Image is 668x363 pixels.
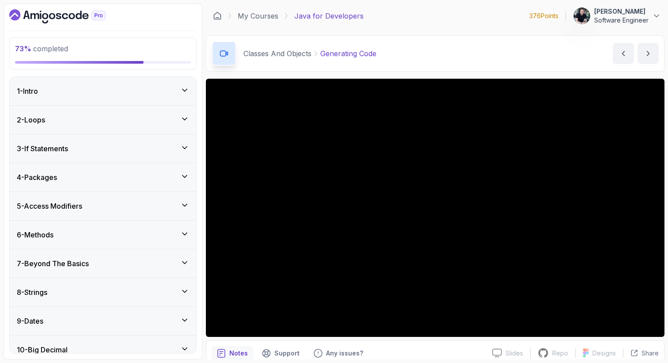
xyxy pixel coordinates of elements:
button: 7-Beyond The Basics [10,249,196,278]
iframe: 16 - Generating Code [206,79,664,337]
h3: 2 - Loops [17,115,45,125]
button: 6-Methods [10,221,196,249]
p: 376 Points [529,11,558,20]
button: 8-Strings [10,278,196,306]
h3: 4 - Packages [17,172,57,183]
p: [PERSON_NAME] [594,7,649,16]
h3: 3 - If Statements [17,143,68,154]
button: 9-Dates [10,307,196,335]
p: Generating Code [320,48,376,59]
p: Slides [505,349,523,358]
h3: 8 - Strings [17,287,47,298]
button: 3-If Statements [10,134,196,163]
a: My Courses [238,11,278,21]
img: user profile image [573,8,590,24]
button: previous content [613,43,634,64]
p: Java for Developers [294,11,364,21]
button: Feedback button [308,346,368,360]
button: 2-Loops [10,106,196,134]
a: Dashboard [9,9,126,23]
span: completed [15,44,68,53]
a: Dashboard [213,11,222,20]
h3: 6 - Methods [17,229,53,240]
button: 1-Intro [10,77,196,105]
span: 73 % [15,44,31,53]
button: next content [638,43,659,64]
h3: 5 - Access Modifiers [17,201,82,211]
button: Share [623,349,659,358]
p: Any issues? [326,349,363,358]
button: 4-Packages [10,163,196,191]
p: Support [274,349,300,358]
button: notes button [212,346,253,360]
h3: 7 - Beyond The Basics [17,258,89,269]
p: Share [641,349,659,358]
button: 5-Access Modifiers [10,192,196,220]
p: Repo [552,349,568,358]
p: Designs [592,349,616,358]
h3: 1 - Intro [17,86,38,96]
button: user profile image[PERSON_NAME]Software Engineer [573,7,661,25]
button: Support button [257,346,305,360]
p: Classes And Objects [243,48,311,59]
p: Software Engineer [594,16,649,25]
p: Notes [229,349,248,358]
h3: 9 - Dates [17,316,43,326]
h3: 10 - Big Decimal [17,344,68,355]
